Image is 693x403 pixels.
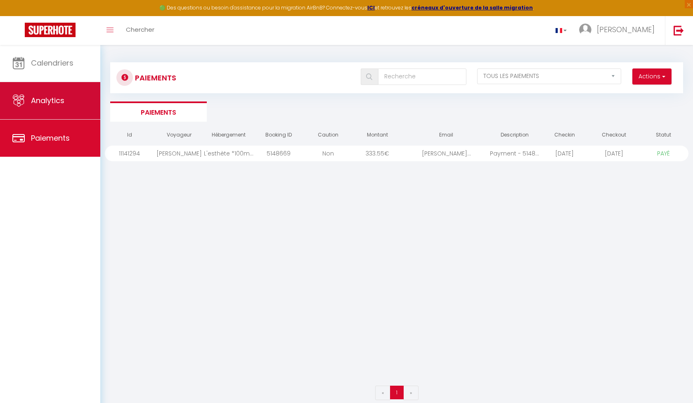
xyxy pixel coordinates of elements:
span: « [382,389,384,396]
th: Checkin [539,128,589,142]
img: Super Booking [25,23,76,37]
div: L'esthète *100m de la mer* [204,146,253,161]
a: ICI [367,4,375,11]
span: Analytics [31,95,64,106]
button: Ouvrir le widget de chat LiveChat [7,3,31,28]
th: Montant [353,128,402,142]
span: Calendriers [31,58,73,68]
img: logout [674,25,684,35]
input: Recherche [378,68,466,85]
div: [PERSON_NAME] [154,146,204,161]
img: ... [579,24,591,36]
div: 333.55 [353,146,402,161]
li: Paiements [110,101,207,122]
th: Id [105,128,154,142]
th: Voyageur [154,128,204,142]
div: 5148669 [253,146,303,161]
h3: Paiements [135,68,176,87]
th: Statut [639,128,688,142]
a: 1 [390,386,404,399]
div: [DATE] [589,146,639,161]
div: 11141294 [105,146,154,161]
span: Chercher [126,25,154,34]
div: [PERSON_NAME]... [402,146,490,161]
span: € [384,149,389,158]
th: Caution [303,128,353,142]
a: Chercher [120,16,161,45]
th: Booking ID [253,128,303,142]
a: Next [403,386,419,400]
span: [PERSON_NAME] [597,24,655,35]
span: » [410,389,412,396]
div: Non [303,146,353,161]
th: Description [490,128,539,142]
span: Paiements [31,133,70,143]
a: ... [PERSON_NAME] [573,16,665,45]
button: Actions [632,68,672,85]
div: [DATE] [539,146,589,161]
th: Hébergement [204,128,253,142]
th: Email [402,128,490,142]
th: Checkout [589,128,639,142]
div: Payment - 5148669 - ... [490,146,539,161]
a: créneaux d'ouverture de la salle migration [412,4,533,11]
a: Previous [375,386,390,400]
